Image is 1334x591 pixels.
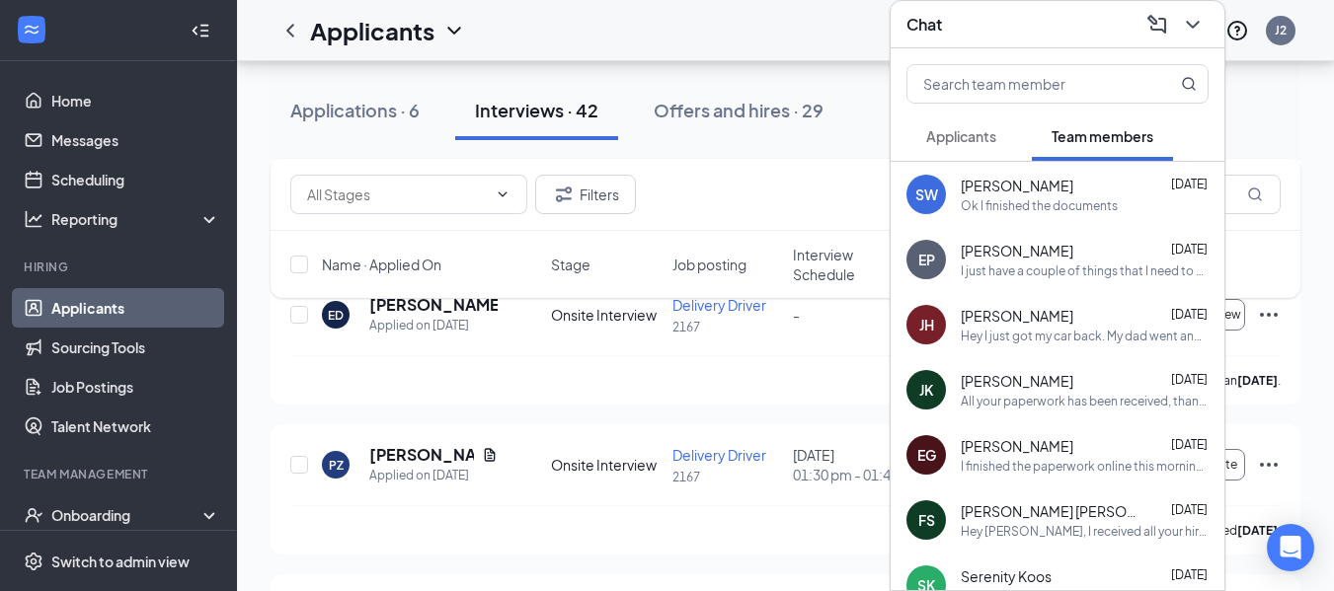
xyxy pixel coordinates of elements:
[475,98,598,122] div: Interviews · 42
[918,510,935,530] div: FS
[918,250,935,269] div: EP
[1225,19,1249,42] svg: QuestionInfo
[1171,372,1208,387] span: [DATE]
[961,241,1073,260] span: [PERSON_NAME]
[1052,127,1153,145] span: Team members
[1237,523,1278,538] b: [DATE]
[51,120,220,160] a: Messages
[672,469,781,485] p: 2167
[24,505,43,525] svg: UserCheck
[482,447,498,463] svg: Document
[961,566,1052,586] span: Serenity Koos
[24,552,43,571] svg: Settings
[1141,9,1173,40] button: ComposeMessage
[51,505,203,525] div: Onboarding
[961,176,1073,195] span: [PERSON_NAME]
[551,255,590,274] span: Stage
[191,21,210,40] svg: Collapse
[1171,177,1208,191] span: [DATE]
[24,209,43,229] svg: Analysis
[1257,453,1281,477] svg: Ellipses
[51,406,220,446] a: Talent Network
[926,127,996,145] span: Applicants
[654,98,824,122] div: Offers and hires · 29
[551,455,660,475] div: Onsite Interview
[793,245,902,284] span: Interview Schedule
[278,19,302,42] svg: ChevronLeft
[51,209,221,229] div: Reporting
[672,319,781,335] p: 2167
[307,184,487,205] input: All Stages
[51,367,220,406] a: Job Postings
[1267,524,1314,571] div: Open Intercom Messenger
[552,183,576,206] svg: Filter
[1171,437,1208,452] span: [DATE]
[329,457,344,474] div: PZ
[961,501,1138,521] span: [PERSON_NAME] [PERSON_NAME]
[24,259,216,275] div: Hiring
[1145,13,1169,37] svg: ComposeMessage
[290,98,420,122] div: Applications · 6
[369,444,474,466] h5: [PERSON_NAME]
[961,262,1209,279] div: I just have a couple of things that I need to ask about
[369,316,498,335] div: Applied on [DATE]
[919,315,934,334] div: JH
[1171,502,1208,517] span: [DATE]
[535,175,636,214] button: Filter Filters
[672,255,746,274] span: Job posting
[961,197,1118,214] div: Ok I finished the documents
[1181,76,1197,92] svg: MagnifyingGlass
[1171,307,1208,322] span: [DATE]
[1237,373,1278,388] b: [DATE]
[961,436,1073,456] span: [PERSON_NAME]
[1181,13,1205,37] svg: ChevronDown
[51,81,220,120] a: Home
[51,328,220,367] a: Sourcing Tools
[793,445,902,484] div: [DATE]
[22,20,41,39] svg: WorkstreamLogo
[442,19,466,42] svg: ChevronDown
[51,160,220,199] a: Scheduling
[919,380,933,400] div: JK
[672,446,766,464] span: Delivery Driver
[1275,22,1287,38] div: J2
[917,445,936,465] div: EG
[51,288,220,328] a: Applicants
[369,466,498,485] div: Applied on [DATE]
[906,14,942,36] h3: Chat
[961,523,1209,540] div: Hey [PERSON_NAME], I received all your hiring paperwork. Would you be able to start [DATE], [DATE...
[1171,567,1208,582] span: [DATE]
[961,328,1209,344] div: Hey I just got my car back. My dad went and fixed a whole bunch of other stuff after the tire up ...
[1171,242,1208,257] span: [DATE]
[915,185,938,204] div: SW
[907,65,1141,103] input: Search team member
[51,552,190,571] div: Switch to admin view
[24,466,216,482] div: Team Management
[961,393,1209,409] div: All your paperwork has been received, thank you! See you [DATE] at 11:30am!
[1177,9,1209,40] button: ChevronDown
[961,306,1073,326] span: [PERSON_NAME]
[310,14,434,47] h1: Applicants
[1247,186,1263,202] svg: MagnifyingGlass
[793,465,902,484] span: 01:30 pm - 01:45 pm
[961,371,1073,391] span: [PERSON_NAME]
[961,458,1209,475] div: I finished the paperwork online this morning so I will see you [DATE] at 11am. 😃
[322,255,441,274] span: Name · Applied On
[495,186,510,202] svg: ChevronDown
